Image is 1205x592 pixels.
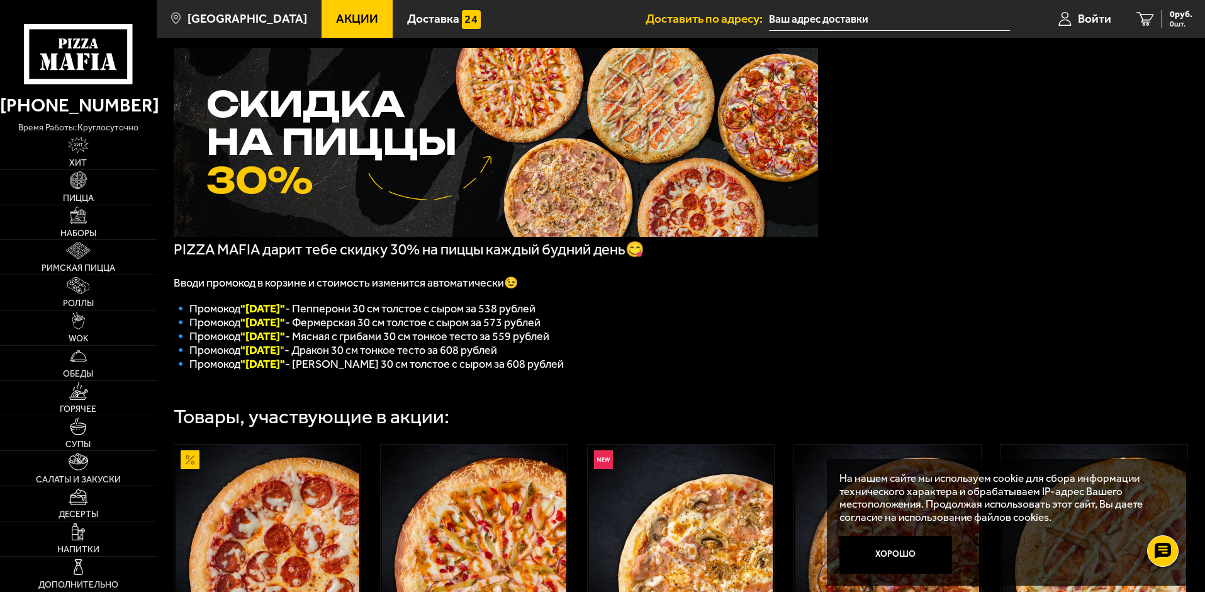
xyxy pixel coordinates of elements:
[462,10,481,29] img: 15daf4d41897b9f0e9f617042186c801.svg
[174,329,549,343] span: 🔹 Промокод - Мясная с грибами 30 см тонкое тесто за 559 рублей
[174,48,818,237] img: 1024x1024
[174,302,535,316] span: 🔹 Промокод - Пепперони 30 см толстое с сыром за 538 рублей
[60,229,96,238] span: Наборы
[839,472,1169,524] p: На нашем сайте мы используем cookie для сбора информации технического характера и обрабатываем IP...
[57,545,99,554] span: Напитки
[336,13,378,25] span: Акции
[69,159,87,168] span: Хит
[240,329,285,343] font: "[DATE]"
[240,343,280,357] b: "[DATE]
[240,302,285,316] font: "[DATE]"
[594,450,613,469] img: Новинка
[1170,10,1192,19] span: 0 руб.
[1078,13,1111,25] span: Войти
[240,343,284,357] font: "
[240,316,285,329] font: "[DATE]"
[240,357,285,371] font: "[DATE]"
[181,450,199,469] img: Акционный
[1170,20,1192,28] span: 0 шт.
[188,13,307,25] span: [GEOGRAPHIC_DATA]
[174,357,564,371] span: 🔹 Промокод - [PERSON_NAME] 30 см толстое с сыром за 608 рублей
[69,334,88,343] span: WOK
[646,13,769,25] span: Доставить по адресу:
[63,370,93,379] span: Обеды
[63,299,94,308] span: Роллы
[38,581,118,589] span: Дополнительно
[59,510,98,519] span: Десерты
[60,405,96,414] span: Горячее
[174,407,449,427] div: Товары, участвующие в акции:
[65,440,91,449] span: Супы
[174,241,644,258] span: PIZZA MAFIA дарит тебе скидку 30% на пиццы каждый будний день😋
[839,536,953,574] button: Хорошо
[174,316,541,329] span: 🔹 Промокод - Фермерская 30 см толстое с сыром за 573 рублей
[63,194,94,203] span: Пицца
[42,264,115,273] span: Римская пицца
[407,13,459,25] span: Доставка
[174,276,518,290] span: Вводи промокод в корзине и стоимость изменится автоматически😉
[769,8,1010,31] input: Ваш адрес доставки
[36,475,121,484] span: Салаты и закуски
[174,343,497,357] span: 🔹 Промокод - Дракон 30 см тонкое тесто за 608 рублей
